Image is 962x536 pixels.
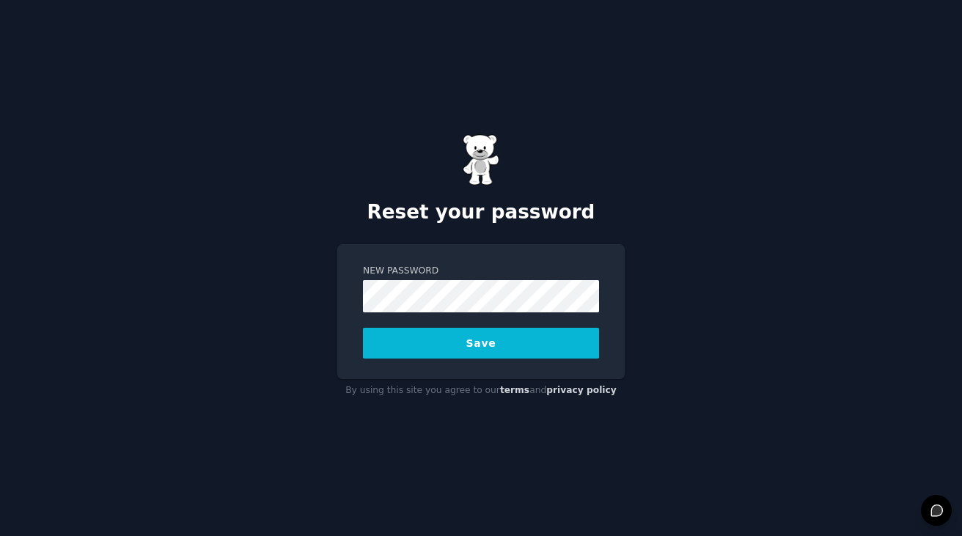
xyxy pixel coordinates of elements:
img: Gummy Bear [463,134,499,186]
div: By using this site you agree to our and [337,379,625,403]
label: New Password [363,265,599,278]
a: privacy policy [546,385,617,395]
h2: Reset your password [337,201,625,224]
button: Save [363,328,599,359]
a: terms [500,385,529,395]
